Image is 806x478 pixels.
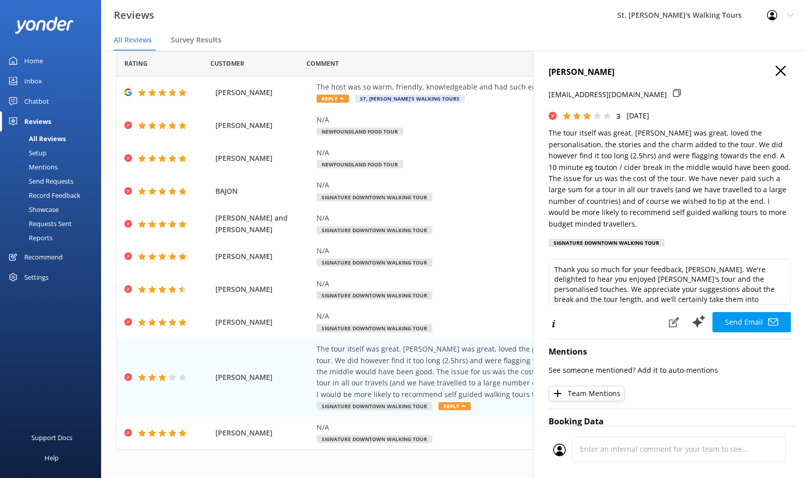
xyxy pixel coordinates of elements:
span: Signature Downtown Walking Tour [317,324,432,332]
h4: Booking Data [549,415,791,428]
span: Signature Downtown Walking Tour [317,291,432,299]
div: Setup [6,146,47,160]
div: All Reviews [6,132,66,146]
span: Signature Downtown Walking Tour [317,226,432,234]
span: [PERSON_NAME] [215,317,311,328]
div: Reviews [24,111,51,132]
div: Settings [24,267,49,287]
span: Signature Downtown Walking Tour [317,402,432,410]
div: Recommend [24,247,63,267]
span: Reply [438,402,471,410]
div: N/A [317,147,722,158]
span: Reply [317,95,349,103]
p: [EMAIL_ADDRESS][DOMAIN_NAME] [549,89,667,100]
a: Showcase [6,202,101,216]
div: Support Docs [31,427,72,448]
p: See someone mentioned? Add it to auto-mentions [549,365,791,376]
h4: [PERSON_NAME] [549,66,791,79]
div: Home [24,51,43,71]
div: Signature Downtown Walking Tour [549,239,664,247]
span: Newfoundland Food Tour [317,127,403,136]
a: Mentions [6,160,101,174]
a: Setup [6,146,101,160]
p: The tour itself was great. [PERSON_NAME] was great, loved the personalisation, the stories and th... [549,127,791,230]
div: N/A [317,422,722,433]
span: Signature Downtown Walking Tour [317,193,432,201]
div: Help [44,448,59,468]
span: Date [210,59,244,68]
div: N/A [317,278,722,289]
span: St. [PERSON_NAME]'s Walking Tours [355,95,465,103]
span: [PERSON_NAME] [215,153,311,164]
div: Inbox [24,71,42,91]
span: [PERSON_NAME] and [PERSON_NAME] [215,212,311,235]
span: [PERSON_NAME] [215,120,311,131]
a: All Reviews [6,132,101,146]
span: [PERSON_NAME] [215,251,311,262]
span: Signature Downtown Walking Tour [317,258,432,267]
div: Showcase [6,202,59,216]
span: Survey Results [171,35,221,45]
span: [PERSON_NAME] [215,87,311,98]
span: [PERSON_NAME] [215,284,311,295]
h4: Mentions [549,345,791,359]
a: Reports [6,231,101,245]
div: Send Requests [6,174,73,188]
span: Question [306,59,339,68]
span: Signature Downtown Walking Tour [317,435,432,443]
div: N/A [317,212,722,224]
textarea: Thank you so much for your feedback, [PERSON_NAME]. We're delighted to hear you enjoyed [PERSON_N... [549,259,791,305]
p: [DATE] [626,110,649,121]
a: Record Feedback [6,188,101,202]
div: The tour itself was great. [PERSON_NAME] was great, loved the personalisation, the stories and th... [317,343,722,400]
div: Record Feedback [6,188,80,202]
span: [PERSON_NAME] [215,372,311,383]
img: yonder-white-logo.png [15,17,73,33]
button: Send Email [712,312,791,332]
span: BAJON [215,186,311,197]
a: Requests Sent [6,216,101,231]
div: Mentions [6,160,58,174]
a: Send Requests [6,174,101,188]
span: All Reviews [114,35,152,45]
span: Newfoundland Food Tour [317,160,403,168]
span: Date [124,59,148,68]
div: The host was so warm, friendly, knowledgeable and had such enthusiasm for the tour. It was fantas... [317,81,722,93]
div: N/A [317,245,722,256]
button: Team Mentions [549,386,624,401]
span: [PERSON_NAME] [215,427,311,439]
div: Requests Sent [6,216,72,231]
button: Close [776,66,786,77]
div: N/A [317,180,722,191]
img: user_profile.svg [553,444,566,456]
h3: Reviews [114,7,154,23]
span: 3 [616,111,620,121]
div: N/A [317,114,722,125]
div: Chatbot [24,91,49,111]
div: N/A [317,311,722,322]
div: Reports [6,231,53,245]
